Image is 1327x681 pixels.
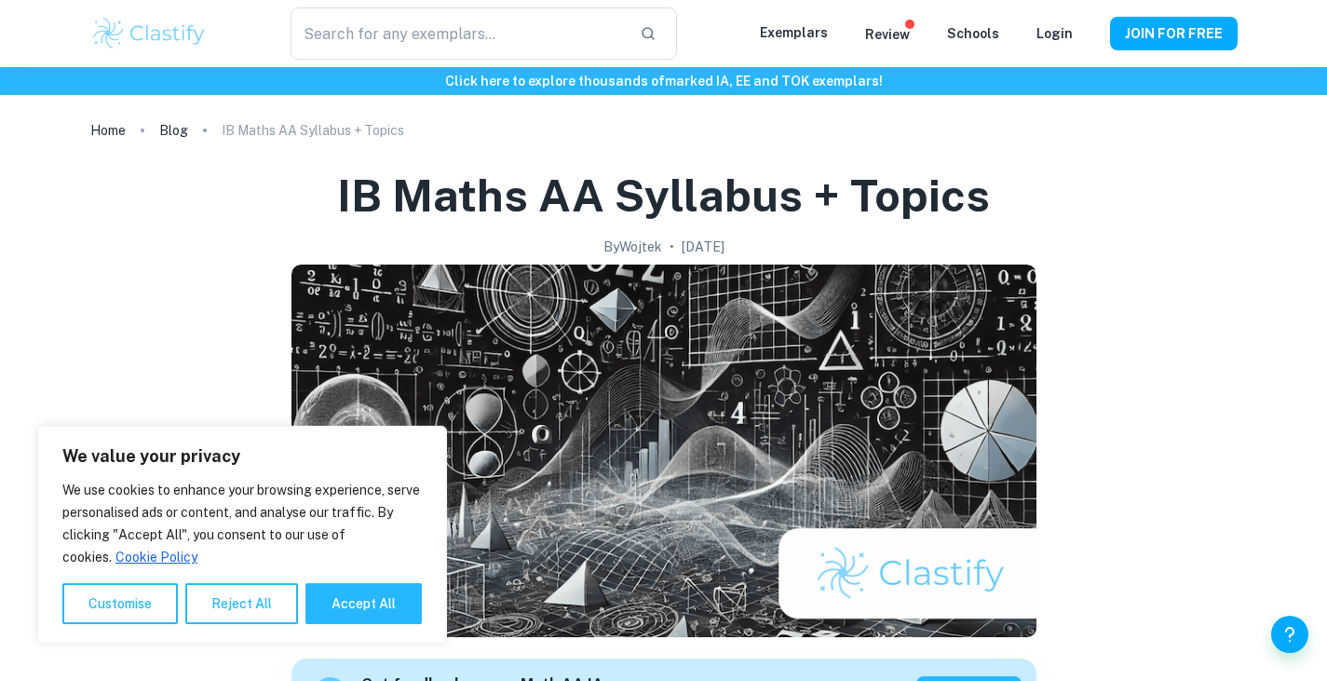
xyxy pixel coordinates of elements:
[90,117,126,143] a: Home
[37,426,447,644] div: We value your privacy
[222,120,404,141] p: IB Maths AA Syllabus + Topics
[90,15,209,52] img: Clastify logo
[62,583,178,624] button: Customise
[1110,17,1238,50] button: JOIN FOR FREE
[682,237,724,257] h2: [DATE]
[760,22,828,43] p: Exemplars
[4,71,1323,91] h6: Click here to explore thousands of marked IA, EE and TOK exemplars !
[62,445,422,468] p: We value your privacy
[159,117,188,143] a: Blog
[337,166,990,225] h1: IB Maths AA Syllabus + Topics
[865,24,910,45] p: Review
[62,479,422,568] p: We use cookies to enhance your browsing experience, serve personalised ads or content, and analys...
[1271,616,1308,653] button: Help and Feedback
[305,583,422,624] button: Accept All
[1036,26,1073,41] a: Login
[185,583,298,624] button: Reject All
[115,549,198,565] a: Cookie Policy
[603,237,662,257] h2: By Wojtek
[947,26,999,41] a: Schools
[670,237,674,257] p: •
[291,265,1036,637] img: IB Maths AA Syllabus + Topics cover image
[291,7,624,60] input: Search for any exemplars...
